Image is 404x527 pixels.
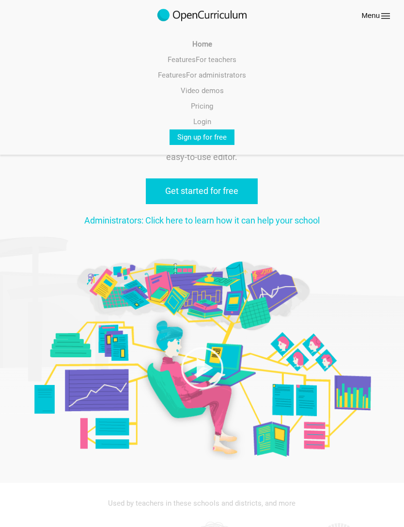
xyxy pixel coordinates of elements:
span: Features [168,55,196,64]
img: 2017-logo-m.png [156,8,248,23]
button: Menu [358,10,394,22]
a: Get started for free [146,178,258,204]
span: Features [158,71,186,80]
a: Administrators: Click here to learn how it can help your school [84,215,320,225]
a: Sign up for free [170,129,234,145]
div: Used by teachers in these schools and districts, and more [31,493,374,514]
